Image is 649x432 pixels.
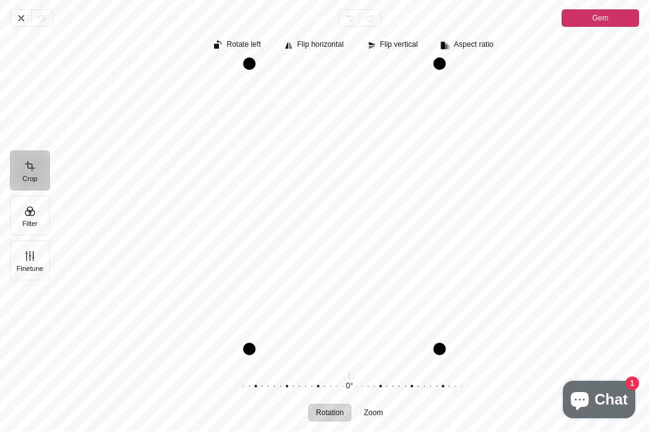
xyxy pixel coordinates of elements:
[227,41,261,49] span: Rotate left
[250,343,440,356] div: Drag bottom
[380,41,418,49] span: Flip vertical
[364,410,383,417] span: Zoom
[592,11,608,26] span: Gem
[433,64,446,350] div: Drag right
[278,37,351,55] button: Flip horizontal
[250,58,440,71] div: Drag top
[60,27,649,432] div: Crop
[435,37,500,55] button: Aspect ratio
[297,41,344,49] span: Flip horizontal
[10,196,50,236] button: Filter
[316,410,344,417] span: Rotation
[559,381,639,422] inbox-online-store-chat: Shopify-webshopchat
[361,37,426,55] button: Flip vertical
[208,37,268,55] button: Rotate left
[562,10,639,27] button: Gem
[243,64,256,350] div: Drag left
[454,41,493,49] span: Aspect ratio
[10,151,50,191] button: Crop
[10,241,50,281] button: Finetune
